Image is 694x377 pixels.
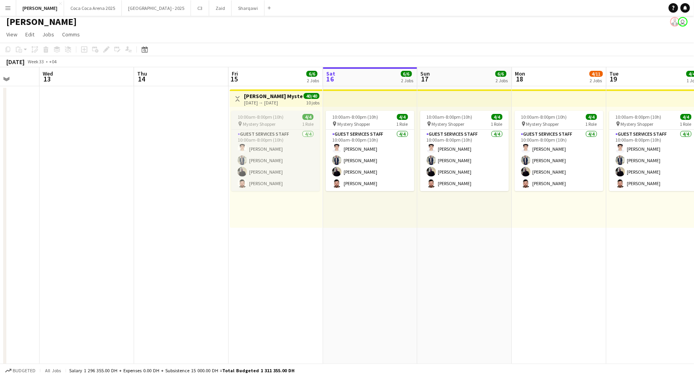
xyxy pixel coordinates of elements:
span: 15 [231,74,238,83]
span: 1 Role [491,121,503,127]
app-card-role: Guest Services Staff4/410:00am-8:00pm (10h)[PERSON_NAME][PERSON_NAME][PERSON_NAME][PERSON_NAME] [326,130,414,191]
app-card-role: Guest Services Staff4/410:00am-8:00pm (10h)[PERSON_NAME][PERSON_NAME][PERSON_NAME][PERSON_NAME] [515,130,603,191]
div: +04 [49,59,57,64]
span: Mystery Shopper [337,121,370,127]
span: Mystery Shopper [621,121,654,127]
app-card-role: Guest Services Staff4/410:00am-8:00pm (10h)[PERSON_NAME][PERSON_NAME][PERSON_NAME][PERSON_NAME] [231,130,320,191]
span: Mystery Shopper [526,121,559,127]
div: Salary 1 296 355.00 DH + Expenses 0.00 DH + Subsistence 15 000.00 DH = [69,368,295,373]
span: Budgeted [13,368,36,373]
span: Sun [421,70,430,77]
span: 10:00am-8:00pm (10h) [427,114,473,120]
app-job-card: 10:00am-8:00pm (10h)4/4 Mystery Shopper1 RoleGuest Services Staff4/410:00am-8:00pm (10h)[PERSON_N... [326,111,414,191]
app-job-card: 10:00am-8:00pm (10h)4/4 Mystery Shopper1 RoleGuest Services Staff4/410:00am-8:00pm (10h)[PERSON_N... [515,111,603,191]
a: Jobs [39,29,57,40]
button: Zaid [209,0,232,16]
span: Total Budgeted 1 311 355.00 DH [222,368,295,373]
span: 4/4 [303,114,314,120]
button: Sharqawi [232,0,265,16]
a: Comms [59,29,83,40]
span: Fri [232,70,238,77]
app-job-card: 10:00am-8:00pm (10h)4/4 Mystery Shopper1 RoleGuest Services Staff4/410:00am-8:00pm (10h)[PERSON_N... [420,111,509,191]
button: Budgeted [4,366,37,375]
span: 1 Role [586,121,597,127]
div: 2 Jobs [401,78,414,83]
span: Week 33 [26,59,46,64]
span: Tue [610,70,619,77]
span: 4/4 [397,114,408,120]
span: 4/4 [586,114,597,120]
span: 1 Role [680,121,692,127]
div: 2 Jobs [307,78,319,83]
span: 16 [325,74,335,83]
span: 18 [514,74,526,83]
span: 6/6 [306,71,318,77]
span: Comms [62,31,80,38]
app-user-avatar: Kate Oliveros [678,17,688,27]
app-job-card: 10:00am-8:00pm (10h)4/4 Mystery Shopper1 RoleGuest Services Staff4/410:00am-8:00pm (10h)[PERSON_N... [231,111,320,191]
button: Coca Coca Arena 2025 [64,0,122,16]
app-user-avatar: Zaid Rahmoun [670,17,680,27]
span: Mystery Shopper [243,121,276,127]
div: [DATE] → [DATE] [244,100,303,106]
span: 1 Role [397,121,408,127]
h1: [PERSON_NAME] [6,16,77,28]
span: 4/11 [590,71,603,77]
span: Sat [326,70,335,77]
span: View [6,31,17,38]
div: [DATE] [6,58,25,66]
a: View [3,29,21,40]
span: 19 [609,74,619,83]
span: 1 Role [302,121,314,127]
span: Mon [515,70,526,77]
span: 6/6 [495,71,507,77]
span: 10:00am-8:00pm (10h) [521,114,567,120]
span: 4/4 [492,114,503,120]
span: 6/6 [401,71,412,77]
app-card-role: Guest Services Staff4/410:00am-8:00pm (10h)[PERSON_NAME][PERSON_NAME][PERSON_NAME][PERSON_NAME] [420,130,509,191]
div: 2 Jobs [590,78,603,83]
span: All jobs [43,368,62,373]
span: Jobs [42,31,54,38]
span: Mystery Shopper [432,121,465,127]
span: 17 [420,74,430,83]
a: Edit [22,29,38,40]
button: [GEOGRAPHIC_DATA] - 2025 [122,0,191,16]
span: 4/4 [681,114,692,120]
span: Edit [25,31,34,38]
span: Thu [137,70,147,77]
h3: [PERSON_NAME] Mystery Shopper [244,93,303,100]
span: Wed [43,70,53,77]
span: 40/40 [304,93,320,99]
div: 2 Jobs [496,78,508,83]
span: 10:00am-8:00pm (10h) [332,114,378,120]
div: 10 jobs [306,99,320,106]
span: 10:00am-8:00pm (10h) [616,114,662,120]
span: 13 [42,74,53,83]
button: [PERSON_NAME] [16,0,64,16]
span: 14 [136,74,147,83]
button: C3 [191,0,209,16]
span: 10:00am-8:00pm (10h) [238,114,284,120]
